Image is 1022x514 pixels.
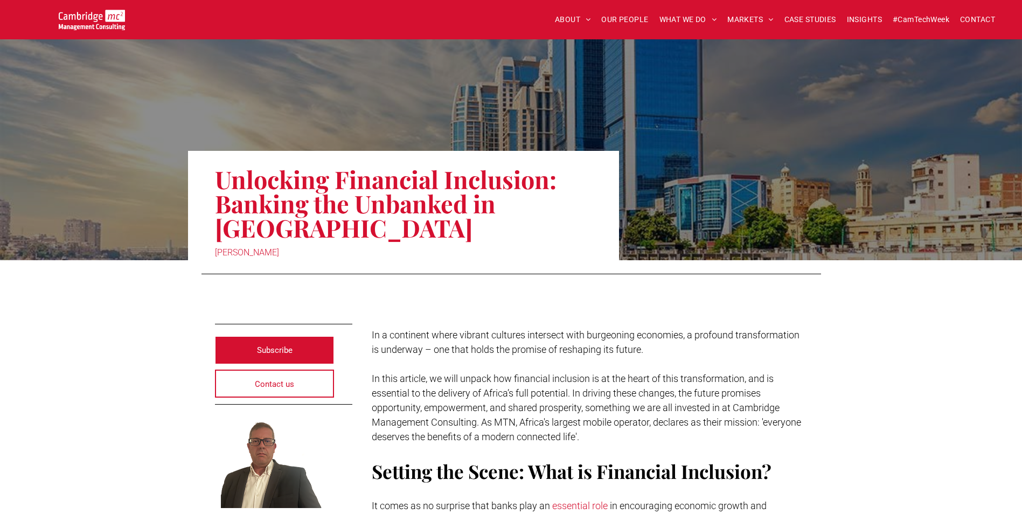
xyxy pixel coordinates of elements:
a: Contact us [215,370,335,398]
a: Elia Tsouros [215,416,322,508]
a: Your Business Transformed | Cambridge Management Consulting [59,11,125,23]
img: Cambridge MC Logo [59,10,125,30]
h1: Unlocking Financial Inclusion: Banking the Unbanked in [GEOGRAPHIC_DATA] [215,166,592,241]
a: essential role [552,500,608,511]
a: #CamTechWeek [887,11,955,28]
span: It comes as no surprise that banks play an [372,500,550,511]
a: Subscribe [215,336,335,364]
span: Contact us [255,371,294,398]
a: INSIGHTS [842,11,887,28]
span: Subscribe [257,337,293,364]
div: [PERSON_NAME] [215,245,592,260]
a: ABOUT [550,11,596,28]
span: In this article, we will unpack how financial inclusion is at the heart of this transformation, a... [372,373,801,442]
span: Setting the Scene: What is Financial Inclusion? [372,459,771,484]
a: WHAT WE DO [654,11,722,28]
span: In a continent where vibrant cultures intersect with burgeoning economies, a profound transformat... [372,329,799,355]
a: OUR PEOPLE [596,11,653,28]
a: CONTACT [955,11,1000,28]
a: CASE STUDIES [779,11,842,28]
a: MARKETS [722,11,778,28]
